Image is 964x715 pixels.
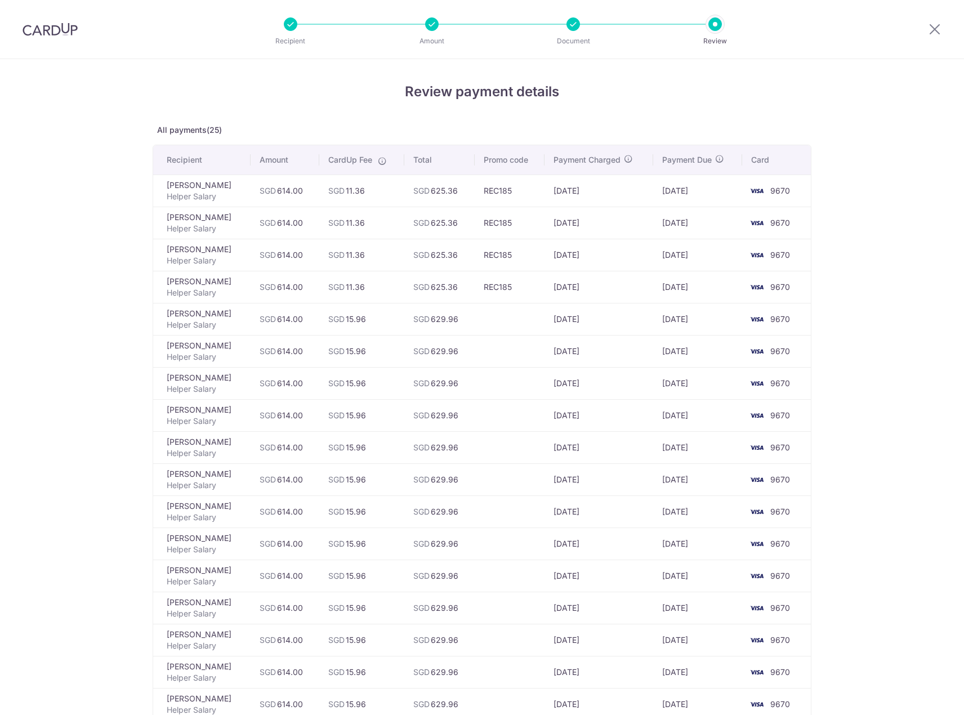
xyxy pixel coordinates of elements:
td: REC185 [475,239,545,271]
td: [DATE] [545,560,653,592]
td: [DATE] [545,431,653,463]
td: [DATE] [545,399,653,431]
td: [DATE] [545,239,653,271]
td: [DATE] [653,592,742,624]
td: [PERSON_NAME] [153,463,251,495]
img: <span class="translation_missing" title="translation missing: en.account_steps.new_confirm_form.b... [746,216,768,230]
td: [DATE] [653,431,742,463]
span: 9670 [770,539,790,548]
img: <span class="translation_missing" title="translation missing: en.account_steps.new_confirm_form.b... [746,248,768,262]
span: SGD [413,603,430,613]
span: 9670 [770,635,790,645]
td: 629.96 [404,528,475,560]
td: 15.96 [319,367,405,399]
td: 11.36 [319,239,405,271]
td: 15.96 [319,592,405,624]
td: [PERSON_NAME] [153,624,251,656]
td: [PERSON_NAME] [153,399,251,431]
td: [DATE] [545,624,653,656]
img: <span class="translation_missing" title="translation missing: en.account_steps.new_confirm_form.b... [746,345,768,358]
td: [DATE] [545,367,653,399]
td: 614.00 [251,624,319,656]
span: SGD [260,507,276,516]
td: [DATE] [653,207,742,239]
td: [PERSON_NAME] [153,207,251,239]
span: SGD [328,507,345,516]
span: SGD [413,571,430,580]
td: [PERSON_NAME] [153,592,251,624]
td: 629.96 [404,592,475,624]
td: REC185 [475,207,545,239]
span: 9670 [770,250,790,260]
span: SGD [260,571,276,580]
td: 15.96 [319,656,405,688]
span: SGD [328,346,345,356]
td: [PERSON_NAME] [153,239,251,271]
p: Helper Salary [167,255,242,266]
td: 614.00 [251,431,319,463]
span: SGD [260,314,276,324]
p: Helper Salary [167,608,242,619]
span: SGD [413,346,430,356]
span: SGD [328,635,345,645]
td: 629.96 [404,431,475,463]
span: SGD [328,603,345,613]
td: 625.36 [404,239,475,271]
td: REC185 [475,175,545,207]
td: 614.00 [251,560,319,592]
span: SGD [328,410,345,420]
td: 15.96 [319,624,405,656]
td: 11.36 [319,175,405,207]
span: SGD [413,314,430,324]
p: Helper Salary [167,191,242,202]
p: Document [532,35,615,47]
td: [PERSON_NAME] [153,303,251,335]
p: Amount [390,35,474,47]
td: [PERSON_NAME] [153,431,251,463]
p: Helper Salary [167,448,242,459]
span: SGD [413,378,430,388]
span: SGD [260,539,276,548]
td: [DATE] [653,271,742,303]
span: SGD [328,667,345,677]
td: [DATE] [545,271,653,303]
img: <span class="translation_missing" title="translation missing: en.account_steps.new_confirm_form.b... [746,312,768,326]
span: SGD [260,346,276,356]
td: [DATE] [653,399,742,431]
span: SGD [328,282,345,292]
span: 9670 [770,346,790,356]
td: 629.96 [404,560,475,592]
td: [DATE] [545,335,653,367]
img: <span class="translation_missing" title="translation missing: en.account_steps.new_confirm_form.b... [746,569,768,583]
span: SGD [328,699,345,709]
img: <span class="translation_missing" title="translation missing: en.account_steps.new_confirm_form.b... [746,377,768,390]
span: 9670 [770,314,790,324]
p: Recipient [249,35,332,47]
td: 614.00 [251,495,319,528]
span: SGD [413,410,430,420]
td: 614.00 [251,239,319,271]
td: [DATE] [545,495,653,528]
td: [DATE] [653,175,742,207]
th: Promo code [475,145,545,175]
span: SGD [328,250,345,260]
td: 614.00 [251,335,319,367]
td: 625.36 [404,175,475,207]
span: SGD [413,507,430,516]
img: <span class="translation_missing" title="translation missing: en.account_steps.new_confirm_form.b... [746,441,768,454]
span: CardUp Fee [328,154,372,166]
span: 9670 [770,282,790,292]
span: 9670 [770,571,790,580]
span: 9670 [770,475,790,484]
td: 614.00 [251,207,319,239]
p: Helper Salary [167,415,242,427]
td: [DATE] [653,303,742,335]
span: SGD [260,699,276,709]
p: Helper Salary [167,512,242,523]
span: SGD [260,282,276,292]
p: Helper Salary [167,351,242,363]
td: 11.36 [319,207,405,239]
th: Amount [251,145,319,175]
td: [DATE] [653,367,742,399]
td: 614.00 [251,399,319,431]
